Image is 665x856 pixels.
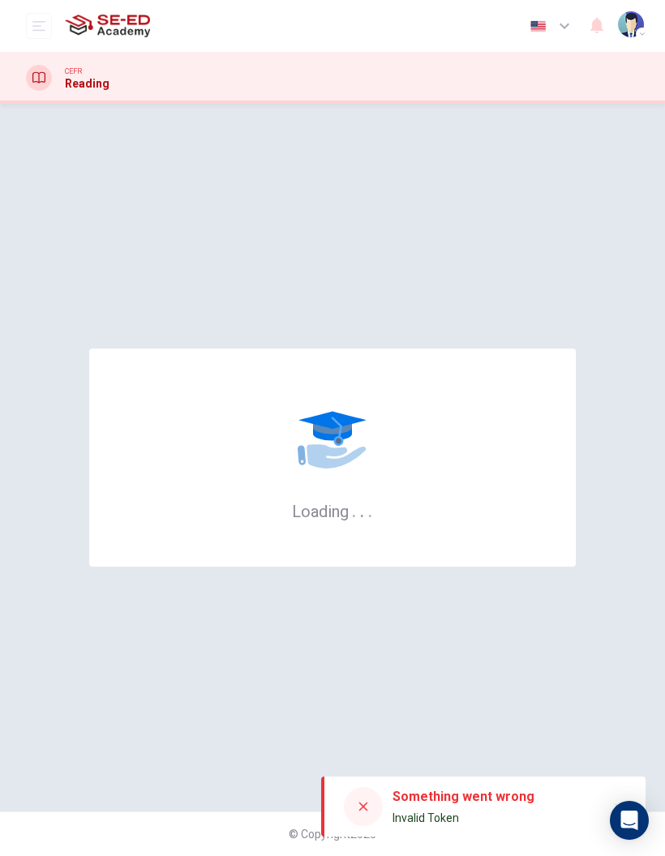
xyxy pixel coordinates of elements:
[26,13,52,39] button: open mobile menu
[65,10,150,42] img: SE-ED Academy logo
[528,20,548,32] img: en
[351,496,357,523] h6: .
[393,811,459,824] span: Invalid Token
[610,801,649,840] div: Open Intercom Messenger
[618,11,644,37] img: Profile picture
[292,500,373,521] h6: Loading
[393,787,534,807] div: Something went wrong
[65,66,82,77] span: CEFR
[359,496,365,523] h6: .
[289,828,376,841] span: © Copyright 2025
[65,77,109,90] h1: Reading
[367,496,373,523] h6: .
